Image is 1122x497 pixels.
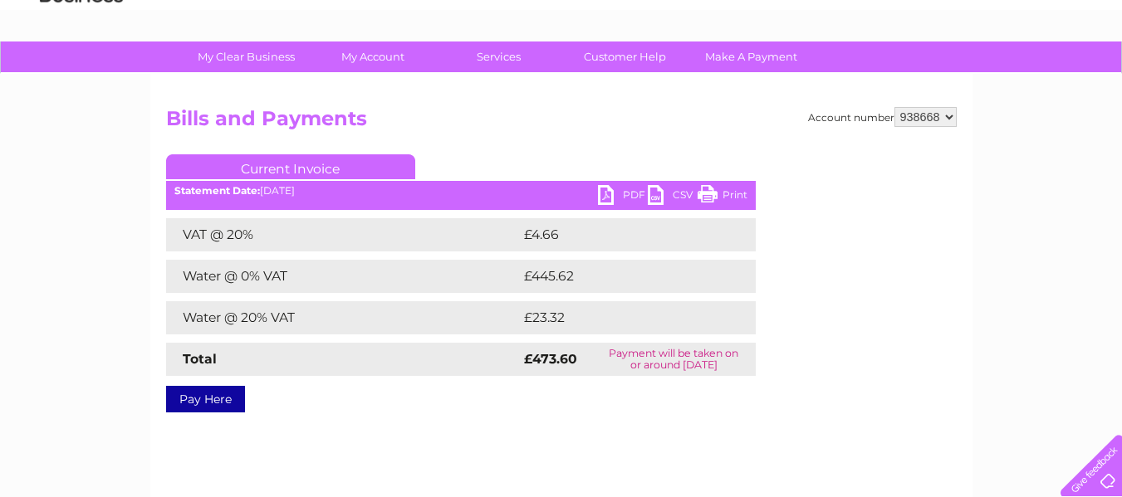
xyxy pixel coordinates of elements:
[169,9,954,80] div: Clear Business is a trading name of Verastar Limited (registered in [GEOGRAPHIC_DATA] No. 3667643...
[830,71,861,83] a: Water
[977,71,1002,83] a: Blog
[166,386,245,412] a: Pay Here
[556,41,693,72] a: Customer Help
[524,351,577,367] strong: £473.60
[520,301,722,334] td: £23.32
[166,154,415,179] a: Current Invoice
[648,185,698,209] a: CSV
[183,351,217,367] strong: Total
[918,71,968,83] a: Telecoms
[174,184,260,197] b: Statement Date:
[1067,71,1106,83] a: Log out
[598,185,648,209] a: PDF
[520,260,727,293] td: £445.62
[1012,71,1052,83] a: Contact
[809,8,924,29] a: 0333 014 3131
[166,218,520,251] td: VAT @ 20%
[430,41,567,72] a: Services
[166,107,957,139] h2: Bills and Payments
[592,343,755,376] td: Payment will be taken on or around [DATE]
[166,185,756,197] div: [DATE]
[166,301,520,334] td: Water @ 20% VAT
[178,41,315,72] a: My Clear Business
[698,185,747,209] a: Print
[39,43,124,94] img: logo.png
[683,41,820,72] a: Make A Payment
[808,107,957,127] div: Account number
[166,260,520,293] td: Water @ 0% VAT
[871,71,908,83] a: Energy
[304,41,441,72] a: My Account
[520,218,718,251] td: £4.66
